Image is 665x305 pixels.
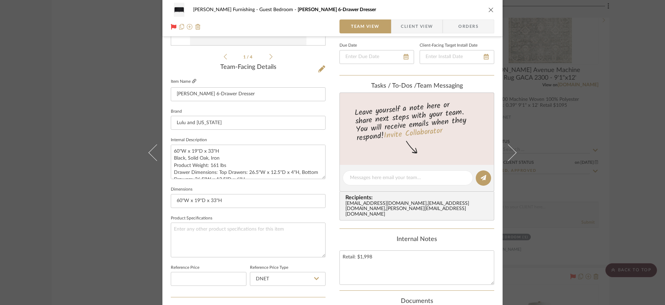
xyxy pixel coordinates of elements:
div: team Messaging [339,82,494,90]
div: Leave yourself a note here or share next steps with your team. You will receive emails when they ... [339,97,495,144]
span: Recipients: [345,194,491,201]
img: a50d7854-0c35-4ba2-bfd3-1b4c1015879b_48x40.jpg [171,3,188,17]
label: Product Specifications [171,217,212,220]
input: Enter Install Date [420,50,494,64]
label: Internal Description [171,138,207,142]
span: Client View [401,19,433,33]
label: Brand [171,110,182,113]
span: Team View [351,19,380,33]
label: Due Date [339,44,357,47]
span: [PERSON_NAME] Furnishing [193,7,259,12]
span: / [247,55,250,59]
label: Client-Facing Target Install Date [420,44,477,47]
input: Enter Due Date [339,50,414,64]
div: Team-Facing Details [171,64,326,71]
label: Reference Price Type [250,266,288,270]
span: Tasks / To-Dos / [371,83,417,89]
span: Orders [451,19,486,33]
span: Guest Bedroom [259,7,298,12]
img: Remove from project [195,24,201,30]
span: [PERSON_NAME] 6-Drawer Dresser [298,7,376,12]
input: Enter the dimensions of this item [171,194,326,208]
label: Item Name [171,79,196,85]
label: Dimensions [171,188,192,191]
div: [EMAIL_ADDRESS][DOMAIN_NAME] , [EMAIL_ADDRESS][DOMAIN_NAME] , [PERSON_NAME][EMAIL_ADDRESS][DOMAIN... [345,201,491,218]
span: 1 [243,55,247,59]
span: 4 [250,55,253,59]
button: close [488,7,494,13]
label: Reference Price [171,266,199,270]
input: Enter Brand [171,116,326,130]
div: Internal Notes [339,236,494,243]
a: Invite Collaborator [383,125,443,142]
input: Enter Item Name [171,87,326,101]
